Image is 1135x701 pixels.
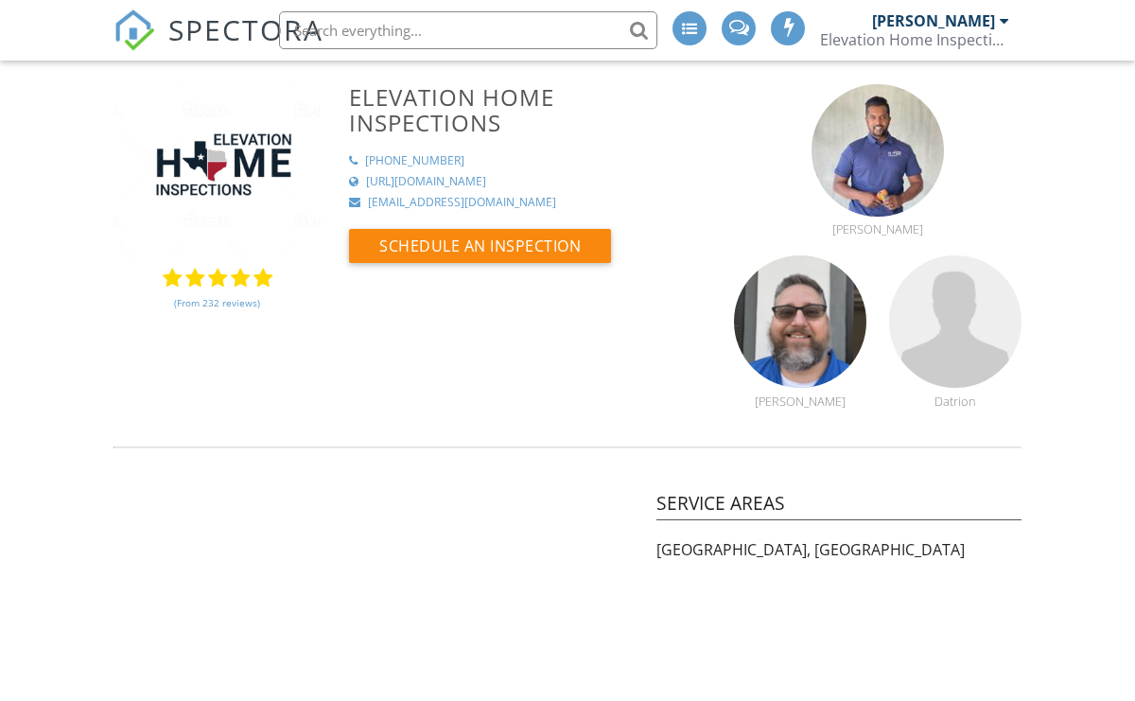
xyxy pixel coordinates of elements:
button: Schedule an Inspection [349,229,611,263]
img: default-user-f0147aede5fd5fa78ca7ade42f37bd4542148d508eef1c3d3ea960f66861d68b.jpg [889,255,1021,388]
input: Search everything... [279,11,657,49]
div: Elevation Home Inspections [820,30,1009,49]
h4: Service Areas [656,491,1021,521]
img: screenshot_20241219_at_8.16.10_am.png [734,255,866,388]
div: [URL][DOMAIN_NAME] [366,174,486,190]
div: [EMAIL_ADDRESS][DOMAIN_NAME] [368,195,556,211]
a: (From 232 reviews) [174,287,260,319]
img: whatsapp_image_20210706_at_7.11.17_pm.jpeg [812,84,944,217]
div: [PERSON_NAME] [872,11,995,30]
a: [PERSON_NAME] [812,201,944,237]
a: [EMAIL_ADDRESS][DOMAIN_NAME] [349,195,711,211]
a: SPECTORA [113,26,323,65]
div: [PERSON_NAME] [812,221,944,237]
a: Datrion [889,372,1021,408]
a: [URL][DOMAIN_NAME] [349,174,711,190]
img: The Best Home Inspection Software - Spectora [113,9,155,51]
p: [GEOGRAPHIC_DATA], [GEOGRAPHIC_DATA] [656,539,1021,560]
div: [PHONE_NUMBER] [365,153,464,169]
a: Schedule an Inspection [349,241,611,262]
h3: Elevation Home Inspections [349,84,711,135]
a: [PHONE_NUMBER] [349,153,711,169]
div: Datrion [889,394,1021,409]
div: [PERSON_NAME] [734,394,866,409]
a: [PERSON_NAME] [734,372,866,408]
span: SPECTORA [168,9,323,49]
img: Screen_Shot_2021-05-23_at_10.22.50_PM.png [113,84,321,258]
